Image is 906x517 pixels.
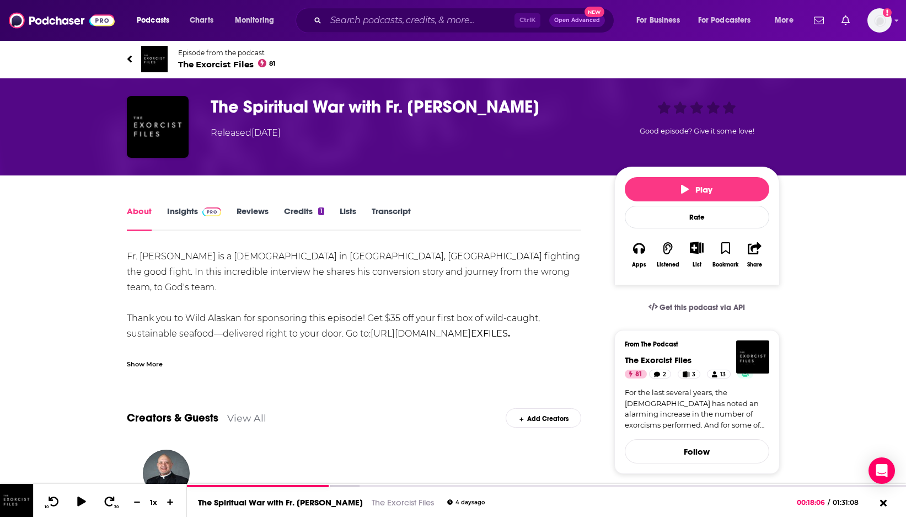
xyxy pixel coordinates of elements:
div: Share [747,262,762,268]
div: Listened [657,262,679,268]
a: 13 [707,370,730,379]
span: Podcasts [137,13,169,28]
button: Bookmark [711,234,740,275]
div: 4 days ago [447,499,485,505]
div: Apps [632,262,646,268]
button: Show profile menu [867,8,892,33]
a: InsightsPodchaser Pro [167,206,222,231]
div: Show More ButtonList [682,234,711,275]
button: Play [625,177,769,201]
span: Logged in as TinaPugh [867,8,892,33]
a: Lists [340,206,356,231]
span: For Podcasters [698,13,751,28]
a: Credits1 [284,206,324,231]
span: 00:18:06 [797,498,828,507]
img: The Exorcist Files [141,46,168,72]
span: 30 [114,505,119,509]
a: 81 [625,370,647,379]
button: Open AdvancedNew [549,14,605,27]
span: Episode from the podcast [178,49,276,57]
button: open menu [629,12,694,29]
img: User Profile [867,8,892,33]
div: 1 [318,207,324,215]
span: 10 [45,505,49,509]
a: The Exorcist Files [625,355,691,365]
a: View All [227,412,266,424]
a: Creators & Guests [127,411,218,425]
span: 01:31:08 [830,498,870,507]
button: 30 [100,495,121,509]
span: / [828,498,830,507]
a: Get this podcast via API [640,294,754,321]
button: Follow [625,439,769,463]
span: Ctrl K [514,13,540,28]
a: For the last several years, the [DEMOGRAPHIC_DATA] has noted an alarming increase in the number o... [625,387,769,430]
span: The Exorcist Files [178,59,276,70]
span: Play [681,184,712,195]
h3: From The Podcast [625,340,760,348]
span: Get this podcast via API [660,303,745,312]
button: open menu [767,12,807,29]
a: Show notifications dropdown [809,11,828,30]
div: Rate [625,206,769,228]
span: Good episode? Give it some love! [640,127,754,135]
div: Released [DATE] [211,126,281,140]
a: Show notifications dropdown [837,11,854,30]
button: Listened [653,234,682,275]
button: Show More Button [685,242,708,254]
a: About [127,206,152,231]
span: Open Advanced [554,18,600,23]
button: Apps [625,234,653,275]
img: Podchaser Pro [202,207,222,216]
div: Fr. [PERSON_NAME] is a [DEMOGRAPHIC_DATA] in [GEOGRAPHIC_DATA], [GEOGRAPHIC_DATA] fighting the go... [127,249,582,403]
span: 3 [692,369,695,380]
a: The Spiritual War with Fr. [PERSON_NAME] [198,497,363,508]
span: 2 [663,369,666,380]
span: Charts [190,13,213,28]
svg: Add a profile image [883,8,892,17]
div: Search podcasts, credits, & more... [306,8,625,33]
span: Monitoring [235,13,274,28]
button: Share [740,234,769,275]
h1: The Spiritual War with Fr. Daniel Ebert [211,96,597,118]
a: Transcript [372,206,411,231]
img: Podchaser - Follow, Share and Rate Podcasts [9,10,115,31]
img: The Spiritual War with Fr. Daniel Ebert [127,96,189,158]
div: 1 x [144,498,163,507]
a: 3 [678,370,700,379]
div: Open Intercom Messenger [869,457,895,484]
a: 2 [649,370,671,379]
span: 81 [635,369,642,380]
div: Add Creators [506,408,581,428]
button: 10 [42,495,63,509]
div: Bookmark [712,262,738,268]
button: open menu [691,12,767,29]
strong: . [508,328,510,339]
span: More [775,13,794,28]
button: open menu [227,12,288,29]
img: Carlos Martins [143,450,190,497]
a: Charts [183,12,220,29]
div: List [693,261,701,268]
span: 81 [269,61,275,66]
span: 13 [720,369,726,380]
span: New [585,7,604,17]
img: The Exorcist Files [736,340,769,374]
a: Reviews [237,206,269,231]
input: Search podcasts, credits, & more... [326,12,514,29]
a: The Exorcist FilesEpisode from the podcastThe Exorcist Files81 [127,46,453,72]
button: open menu [129,12,184,29]
a: The Exorcist Files [372,497,434,508]
span: For Business [636,13,680,28]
